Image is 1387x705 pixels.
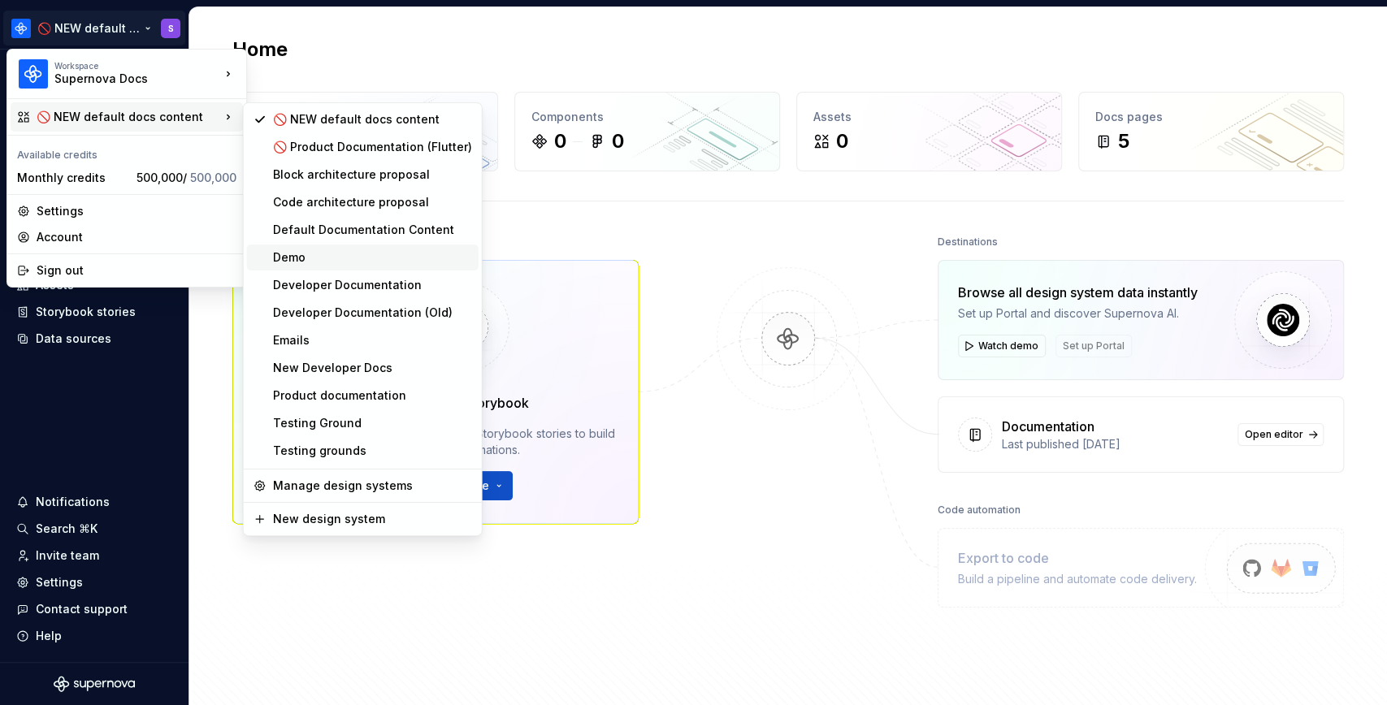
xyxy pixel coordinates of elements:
[54,71,193,87] div: Supernova Docs
[273,139,472,155] div: 🚫 Product Documentation (Flutter)
[273,277,472,293] div: Developer Documentation
[37,229,236,245] div: Account
[273,249,472,266] div: Demo
[37,203,236,219] div: Settings
[273,387,472,404] div: Product documentation
[190,171,236,184] span: 500,000
[273,478,472,494] div: Manage design systems
[19,59,48,89] img: 87691e09-aac2-46b6-b153-b9fe4eb63333.png
[37,262,236,279] div: Sign out
[273,511,472,527] div: New design system
[273,167,472,183] div: Block architecture proposal
[54,61,220,71] div: Workspace
[37,109,220,125] div: 🚫 NEW default docs content
[273,443,472,459] div: Testing grounds
[137,171,236,184] span: 500,000 /
[273,332,472,348] div: Emails
[273,111,472,128] div: 🚫 NEW default docs content
[273,194,472,210] div: Code architecture proposal
[11,139,243,165] div: Available credits
[273,415,472,431] div: Testing Ground
[273,305,472,321] div: Developer Documentation (Old)
[273,360,472,376] div: New Developer Docs
[273,222,472,238] div: Default Documentation Content
[17,170,130,186] div: Monthly credits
